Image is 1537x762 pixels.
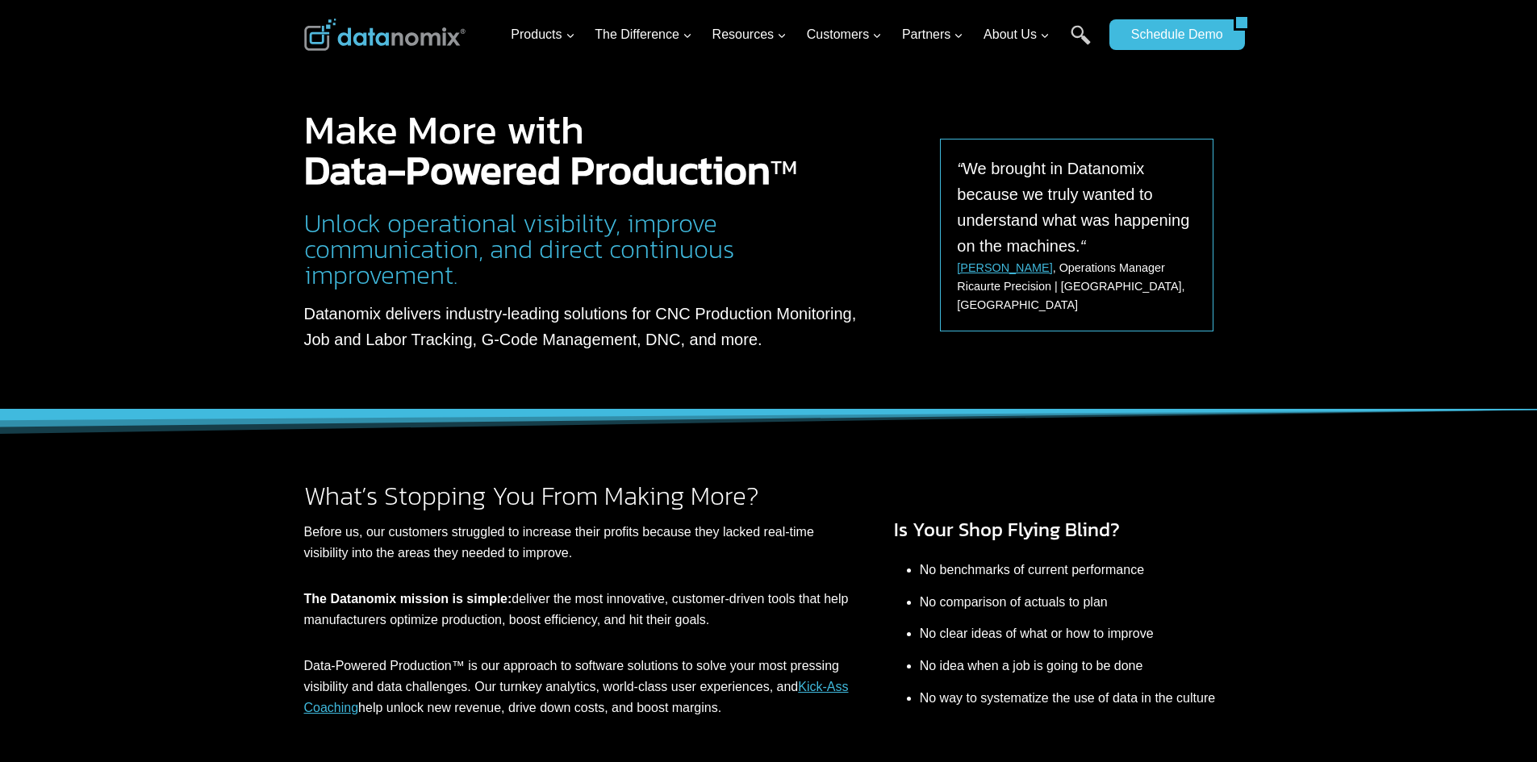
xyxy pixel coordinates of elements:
[304,483,849,509] h2: What’s Stopping You From Making More?
[1080,237,1086,255] em: “
[1071,25,1091,61] a: Search
[511,24,574,45] span: Products
[902,24,963,45] span: Partners
[304,19,466,51] img: Datanomix
[712,24,787,45] span: Resources
[304,680,849,714] a: Kick-Ass Coaching
[920,682,1234,714] li: No way to systematize the use of data in the culture
[957,156,1197,259] p: We brought in Datanomix because we truly wanted to understand what was happening on the machines.
[595,24,692,45] span: The Difference
[920,554,1234,586] li: No benchmarks of current performance
[304,656,849,718] p: Data-Powered Production™ is our approach to software solutions to solve your most pressing visibi...
[304,110,871,190] h1: Make More with
[1109,19,1234,50] a: Schedule Demo
[920,650,1234,682] li: No idea when a job is going to be done
[771,152,797,182] sup: TM
[304,210,871,288] h2: Unlock operational visibility, improve communication, and direct continuous improvement.
[304,592,512,606] strong: The Datanomix mission is simple:
[304,139,771,200] strong: Data-Powered Production
[957,277,1197,314] p: Ricaurte Precision | [GEOGRAPHIC_DATA], [GEOGRAPHIC_DATA]
[957,261,1052,274] a: [PERSON_NAME]
[957,259,1165,277] p: , Operations Manager
[894,515,1234,544] h3: Is Your Shop Flying Blind?
[304,301,871,352] p: Datanomix delivers industry-leading solutions for CNC Production Monitoring, Job and Labor Tracki...
[304,589,849,630] p: deliver the most innovative, customer-driven tools that help manufacturers optimize production, b...
[920,618,1234,650] li: No clear ideas of what or how to improve
[504,9,1101,61] nav: Primary Navigation
[920,586,1234,618] li: No comparison of actuals to plan
[304,522,849,563] p: Before us, our customers struggled to increase their profits because they lacked real-time visibi...
[957,160,963,177] em: “
[807,24,882,45] span: Customers
[984,24,1050,45] span: About Us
